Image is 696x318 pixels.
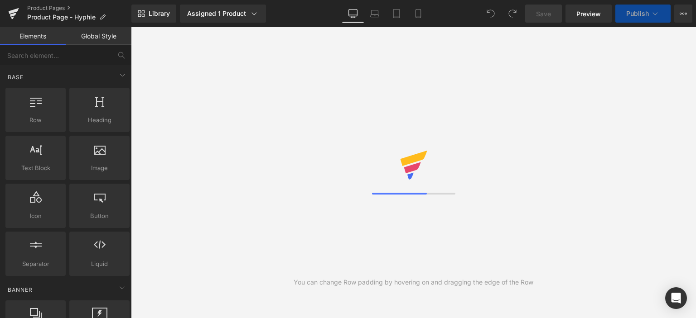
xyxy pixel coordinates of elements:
span: Base [7,73,24,81]
button: Redo [503,5,522,23]
span: Text Block [8,163,63,173]
a: Laptop [364,5,386,23]
div: Open Intercom Messenger [665,287,687,309]
span: Liquid [72,259,127,269]
a: Mobile [407,5,429,23]
span: Button [72,211,127,221]
span: Publish [626,10,649,17]
a: Tablet [386,5,407,23]
span: Separator [8,259,63,269]
span: Row [8,115,63,125]
button: More [674,5,692,23]
a: Global Style [66,27,131,45]
a: Product Pages [27,5,131,12]
span: Image [72,163,127,173]
a: Preview [565,5,612,23]
div: Assigned 1 Product [187,9,259,18]
button: Undo [482,5,500,23]
span: Preview [576,9,601,19]
a: New Library [131,5,176,23]
span: Icon [8,211,63,221]
button: Publish [615,5,671,23]
span: Heading [72,115,127,125]
span: Product Page - Hyphie [27,14,96,21]
span: Save [536,9,551,19]
a: Desktop [342,5,364,23]
div: You can change Row padding by hovering on and dragging the edge of the Row [294,277,533,287]
span: Banner [7,285,34,294]
span: Library [149,9,170,18]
